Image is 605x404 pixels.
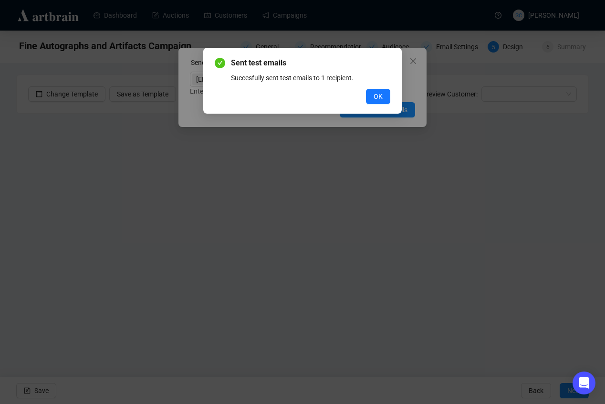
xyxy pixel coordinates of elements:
[231,73,390,83] div: Succesfully sent test emails to 1 recipient.
[374,91,383,102] span: OK
[573,372,595,394] div: Open Intercom Messenger
[366,89,390,104] button: OK
[215,58,225,68] span: check-circle
[231,57,390,69] span: Sent test emails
